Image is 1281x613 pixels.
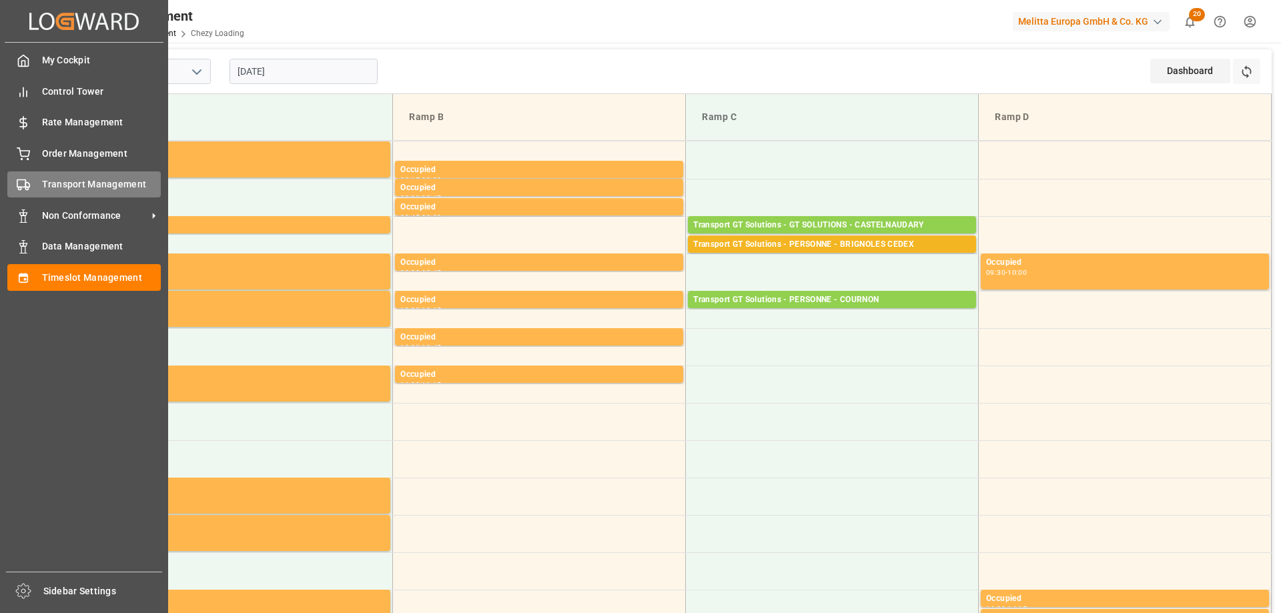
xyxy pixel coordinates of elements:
div: 14:15 [1007,606,1027,612]
div: 09:45 [422,269,441,275]
div: Pallets: 2,TU: 170,City: [GEOGRAPHIC_DATA],Arrival: [DATE] 00:00:00 [693,232,971,243]
div: - [420,382,422,388]
span: Control Tower [42,85,161,99]
div: Pallets: 3,TU: 56,City: BRIGNOLES CEDEX,Arrival: [DATE] 00:00:00 [693,251,971,263]
div: 08:15 [400,177,420,183]
div: Ramp B [404,105,675,129]
a: Data Management [7,233,161,259]
div: Occupied [400,256,678,269]
div: 08:30 [400,195,420,201]
span: Sidebar Settings [43,584,163,598]
div: Occupied [107,219,385,232]
span: My Cockpit [42,53,161,67]
div: Ramp A [111,105,382,129]
div: Dashboard [1150,59,1230,83]
div: 10:45 [422,344,441,350]
div: 10:30 [400,344,420,350]
button: show 20 new notifications [1175,7,1205,37]
div: - [1005,606,1007,612]
span: Non Conformance [42,209,147,223]
div: Occupied [107,592,385,606]
div: 14:00 [986,606,1005,612]
a: My Cockpit [7,47,161,73]
div: Occupied [400,181,678,195]
div: 10:00 [400,307,420,313]
div: 08:45 [400,214,420,220]
div: Ramp C [697,105,967,129]
div: Occupied [107,144,385,157]
div: 09:30 [986,269,1005,275]
a: Control Tower [7,78,161,104]
a: Timeslot Management [7,264,161,290]
div: 08:45 [422,195,441,201]
div: Pallets: ,TU: 514,City: [GEOGRAPHIC_DATA],Arrival: [DATE] 00:00:00 [693,307,971,318]
span: Timeslot Management [42,271,161,285]
div: Occupied [400,331,678,344]
div: 09:00 [422,214,441,220]
div: - [420,269,422,275]
span: Data Management [42,239,161,253]
div: Transport GT Solutions - GT SOLUTIONS - CASTELNAUDARY [693,219,971,232]
div: Occupied [107,368,385,382]
span: Rate Management [42,115,161,129]
div: 10:00 [1007,269,1027,275]
a: Order Management [7,140,161,166]
a: Transport Management [7,171,161,197]
div: Occupied [107,293,385,307]
div: Occupied [400,201,678,214]
div: - [420,307,422,313]
div: Melitta Europa GmbH & Co. KG [1013,12,1170,31]
div: Occupied [400,368,678,382]
span: Order Management [42,147,161,161]
div: Ramp D [989,105,1260,129]
div: Occupied [107,256,385,269]
div: - [420,344,422,350]
div: - [1005,269,1007,275]
input: DD-MM-YYYY [230,59,378,84]
div: Occupied [400,163,678,177]
a: Rate Management [7,109,161,135]
div: 08:30 [422,177,441,183]
span: Transport Management [42,177,161,191]
div: Occupied [986,256,1264,269]
div: Transport GT Solutions - PERSONNE - COURNON [693,293,971,307]
div: 09:30 [400,269,420,275]
div: Occupied [986,592,1264,606]
button: open menu [186,61,206,82]
div: Occupied [107,518,385,531]
div: 10:15 [422,307,441,313]
div: - [420,195,422,201]
div: Occupied [107,480,385,494]
span: 20 [1189,8,1205,21]
div: 11:15 [422,382,441,388]
div: - [420,214,422,220]
div: Transport GT Solutions - PERSONNE - BRIGNOLES CEDEX [693,238,971,251]
div: 11:00 [400,382,420,388]
div: - [420,177,422,183]
div: Occupied [400,293,678,307]
button: Help Center [1205,7,1235,37]
button: Melitta Europa GmbH & Co. KG [1013,9,1175,34]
